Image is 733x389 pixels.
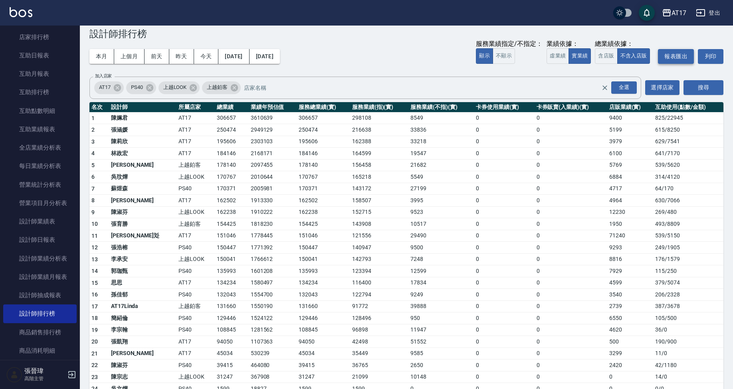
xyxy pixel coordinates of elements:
[176,171,215,183] td: 上越LOOK
[408,124,474,136] td: 33836
[109,324,176,336] td: 李宗翰
[249,183,297,195] td: 2005981
[126,83,148,91] span: PS40
[249,195,297,207] td: 1913330
[535,253,607,265] td: 0
[249,253,297,265] td: 1766612
[607,124,653,136] td: 5199
[24,375,65,382] p: 高階主管
[474,136,534,148] td: 0
[408,148,474,160] td: 19547
[535,265,607,277] td: 0
[176,312,215,324] td: PS40
[3,28,77,46] a: 店家排行榜
[607,102,653,113] th: 店販業績(實)
[109,277,176,289] td: 思思
[653,300,723,312] td: 387 / 3678
[109,183,176,195] td: 蘇煜森
[474,102,534,113] th: 卡券使用業績(實)
[109,159,176,171] td: [PERSON_NAME]
[215,148,249,160] td: 184146
[297,112,350,124] td: 306657
[672,8,686,18] div: AT17
[109,289,176,301] td: 孫佳郁
[683,80,723,95] button: 搜尋
[569,48,591,64] button: 實業績
[408,289,474,301] td: 9249
[89,102,109,113] th: 名次
[297,300,350,312] td: 131660
[474,159,534,171] td: 0
[350,265,408,277] td: 123394
[3,102,77,120] a: 互助點數明細
[218,49,249,64] button: [DATE]
[350,124,408,136] td: 216638
[639,5,655,21] button: save
[249,324,297,336] td: 1281562
[350,136,408,148] td: 162388
[91,186,95,192] span: 7
[350,206,408,218] td: 152715
[215,289,249,301] td: 132043
[297,159,350,171] td: 178140
[408,206,474,218] td: 9523
[476,48,493,64] button: 顯示
[202,81,241,94] div: 上越鉑客
[535,206,607,218] td: 0
[24,367,65,375] h5: 張晉瑋
[215,300,249,312] td: 131660
[653,230,723,242] td: 539 / 5150
[176,218,215,230] td: 上越鉑客
[109,206,176,218] td: 陳淑芬
[249,312,297,324] td: 1524122
[176,300,215,312] td: 上越鉑客
[547,48,569,64] button: 虛業績
[658,49,694,64] button: 報表匯出
[297,289,350,301] td: 132043
[408,171,474,183] td: 5549
[474,265,534,277] td: 0
[607,230,653,242] td: 71240
[3,120,77,138] a: 互助業績報表
[109,300,176,312] td: AT17Linda
[3,304,77,323] a: 設計師排行榜
[176,102,215,113] th: 所屬店家
[109,230,176,242] td: [PERSON_NAME]彣
[109,136,176,148] td: 陳莉欣
[350,148,408,160] td: 164599
[297,206,350,218] td: 162238
[3,138,77,157] a: 全店業績分析表
[109,148,176,160] td: 林政宏
[3,83,77,101] a: 互助排行榜
[176,289,215,301] td: PS40
[249,136,297,148] td: 2303103
[607,159,653,171] td: 5769
[595,40,654,48] div: 總業績依據：
[176,112,215,124] td: AT17
[91,280,98,286] span: 15
[297,218,350,230] td: 154425
[297,171,350,183] td: 170767
[653,277,723,289] td: 379 / 5074
[408,277,474,289] td: 17834
[176,136,215,148] td: AT17
[535,124,607,136] td: 0
[202,83,232,91] span: 上越鉑客
[535,102,607,113] th: 卡券販賣(入業績)(實)
[408,195,474,207] td: 3995
[249,265,297,277] td: 1601208
[607,277,653,289] td: 4599
[91,174,95,180] span: 6
[599,82,610,93] button: Clear
[535,195,607,207] td: 0
[607,183,653,195] td: 4717
[297,312,350,324] td: 129446
[408,242,474,254] td: 9500
[91,162,95,168] span: 5
[297,230,350,242] td: 151046
[6,367,22,383] img: Person
[242,81,615,95] input: 店家名稱
[249,171,297,183] td: 2010644
[3,342,77,360] a: 商品消耗明細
